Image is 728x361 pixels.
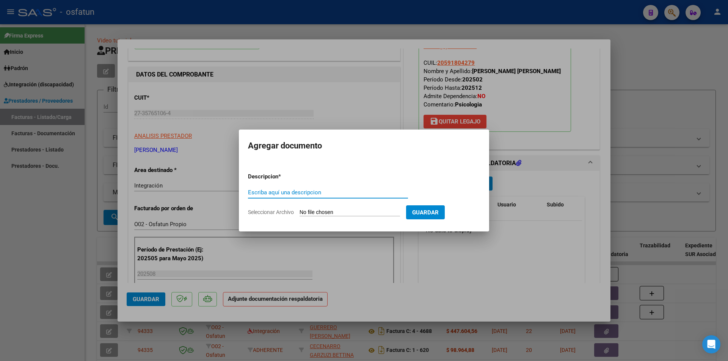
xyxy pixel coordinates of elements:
h2: Agregar documento [248,139,480,153]
div: Open Intercom Messenger [702,335,720,353]
span: Guardar [412,209,439,216]
p: Descripcion [248,172,318,181]
button: Guardar [406,205,445,219]
span: Seleccionar Archivo [248,209,294,215]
